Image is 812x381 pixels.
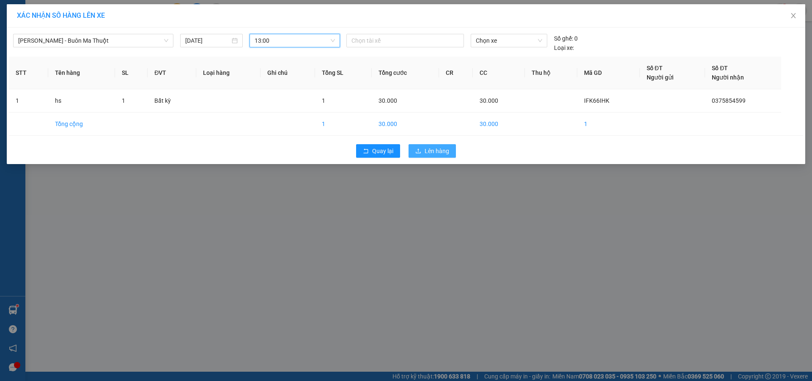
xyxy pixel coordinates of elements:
[577,57,640,89] th: Mã GD
[122,97,125,104] span: 1
[315,57,372,89] th: Tổng SL
[148,89,196,112] td: Bất kỳ
[363,148,369,155] span: rollback
[712,74,744,81] span: Người nhận
[790,12,797,19] span: close
[148,57,196,89] th: ĐVT
[48,112,115,136] td: Tổng cộng
[9,57,48,89] th: STT
[315,112,372,136] td: 1
[372,57,439,89] th: Tổng cước
[480,97,498,104] span: 30.000
[425,146,449,156] span: Lên hàng
[48,89,115,112] td: hs
[255,34,335,47] span: 13:00
[476,34,542,47] span: Chọn xe
[372,112,439,136] td: 30.000
[525,57,577,89] th: Thu hộ
[439,57,473,89] th: CR
[9,89,48,112] td: 1
[379,97,397,104] span: 30.000
[782,4,805,28] button: Close
[647,65,663,71] span: Số ĐT
[18,34,168,47] span: Gia Nghĩa - Buôn Ma Thuột
[554,43,574,52] span: Loại xe:
[372,146,393,156] span: Quay lại
[17,11,105,19] span: XÁC NHẬN SỐ HÀNG LÊN XE
[712,97,746,104] span: 0375854599
[115,57,148,89] th: SL
[712,65,728,71] span: Số ĐT
[185,36,230,45] input: 15/08/2025
[577,112,640,136] td: 1
[196,57,261,89] th: Loại hàng
[261,57,315,89] th: Ghi chú
[322,97,325,104] span: 1
[473,112,524,136] td: 30.000
[584,97,609,104] span: IFK66IHK
[48,57,115,89] th: Tên hàng
[409,144,456,158] button: uploadLên hàng
[554,34,578,43] div: 0
[415,148,421,155] span: upload
[647,74,674,81] span: Người gửi
[473,57,524,89] th: CC
[356,144,400,158] button: rollbackQuay lại
[554,34,573,43] span: Số ghế:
